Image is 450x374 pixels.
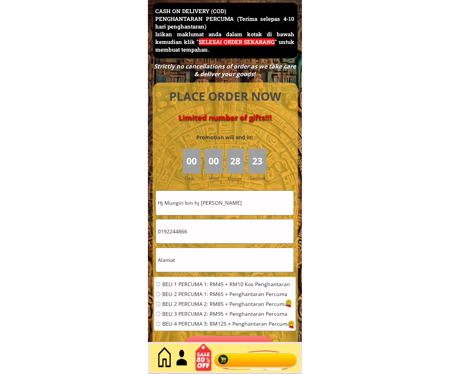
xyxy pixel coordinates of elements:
h3: Second [250,175,268,182]
span: BELI 2 PERCUMA 1: RM65 + Penghantaran Percuma [162,292,291,297]
h3: Promotion will end in: [184,133,266,141]
h3: Minute [228,175,244,182]
span: BELI 1 PERCUMA 1: RM45 + RM10 Kos Penghantaran [162,282,291,287]
h3: Day [185,175,204,182]
span: BELI 3 PERCUMA 2: RM95 + Penghantaran Percuma [162,311,291,316]
h3: CASH ON DELIVERY (COD) PENGHANTARAN PERCUMA (Terima selepas 4-10 hari penghantaran) Isikan maklum... [155,7,294,53]
span: BELI 4 PERCUMA 3: RM125 + Penghantaran Percuma [162,321,291,326]
span: SELESAI ORDER SEKARANG [199,38,275,45]
input: Nama [156,191,294,215]
h3: Hour [209,175,225,182]
p: Pesan sekarang [182,336,275,360]
div: Strictly no cancellations of order as we take care & deliver your goods! [152,63,298,78]
input: Telefon [156,219,294,243]
span: BELI 2 PERCUMA 2: RM85 + Penghantaran Percuma [162,301,291,307]
h4: PLACE ORDER NOW [161,88,290,105]
h4: Limited number of gifts!!! [161,113,290,122]
input: Alamat [156,248,294,272]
